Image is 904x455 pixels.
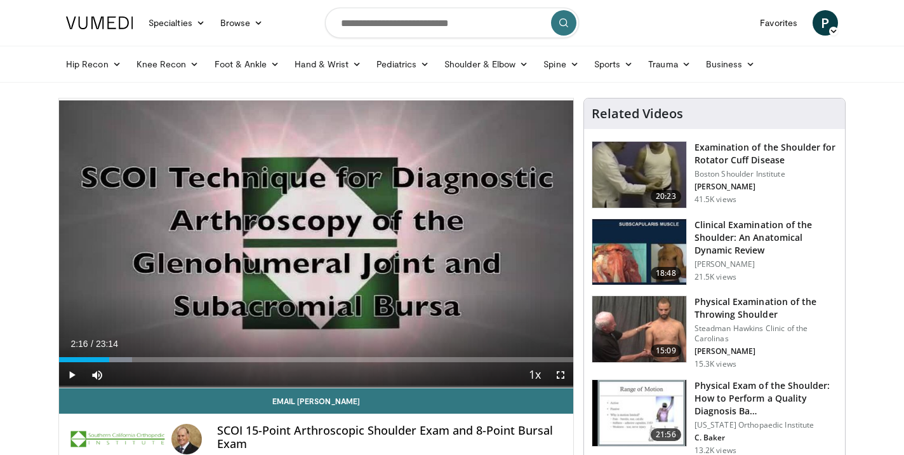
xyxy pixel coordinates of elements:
p: [PERSON_NAME] [695,346,837,357]
a: Email [PERSON_NAME] [59,388,573,414]
a: Foot & Ankle [207,51,288,77]
input: Search topics, interventions [325,8,579,38]
p: [PERSON_NAME] [695,259,837,269]
span: 20:23 [651,190,681,203]
p: C. Baker [695,433,837,443]
a: Favorites [752,10,805,36]
a: Sports [587,51,641,77]
h4: Related Videos [592,106,683,121]
a: Hip Recon [58,51,129,77]
a: Pediatrics [369,51,437,77]
a: Shoulder & Elbow [437,51,536,77]
img: Avatar [171,424,202,454]
a: 20:23 Examination of the Shoulder for Rotator Cuff Disease Boston Shoulder Institute [PERSON_NAME... [592,141,837,208]
p: [US_STATE] Orthopaedic Institute [695,420,837,430]
p: [PERSON_NAME] [695,182,837,192]
a: Trauma [641,51,698,77]
div: Progress Bar [59,357,573,362]
h3: Examination of the Shoulder for Rotator Cuff Disease [695,141,837,166]
a: 15:09 Physical Examination of the Throwing Shoulder Steadman Hawkins Clinic of the Carolinas [PER... [592,295,837,369]
a: Knee Recon [129,51,207,77]
a: P [813,10,838,36]
span: 18:48 [651,267,681,280]
video-js: Video Player [59,98,573,388]
p: 41.5K views [695,194,736,205]
span: / [91,339,93,349]
button: Play [59,362,84,388]
span: 15:09 [651,344,681,357]
p: Steadman Hawkins Clinic of the Carolinas [695,323,837,344]
img: 275771_0002_1.png.150x105_q85_crop-smart_upscale.jpg [592,219,686,285]
img: 304394_0001_1.png.150x105_q85_crop-smart_upscale.jpg [592,296,686,362]
img: Southern California Orthopedic Institute [69,424,166,454]
button: Playback Rate [522,362,548,388]
button: Mute [84,362,110,388]
p: 21.5K views [695,272,736,282]
a: Hand & Wrist [287,51,369,77]
a: Spine [536,51,586,77]
img: VuMedi Logo [66,17,133,29]
h3: Physical Examination of the Throwing Shoulder [695,295,837,321]
h4: SCOI 15-Point Arthroscopic Shoulder Exam and 8-Point Bursal Exam [217,424,562,451]
h3: Physical Exam of the Shoulder: How to Perform a Quality Diagnosis Ba… [695,379,837,418]
p: 15.3K views [695,359,736,369]
span: 21:56 [651,428,681,441]
img: Screen_shot_2010-09-13_at_8.52.47_PM_1.png.150x105_q85_crop-smart_upscale.jpg [592,142,686,208]
a: Browse [213,10,271,36]
a: Specialties [141,10,213,36]
button: Fullscreen [548,362,573,388]
a: 18:48 Clinical Examination of the Shoulder: An Anatomical Dynamic Review [PERSON_NAME] 21.5K views [592,219,837,286]
p: Boston Shoulder Institute [695,169,837,179]
span: 2:16 [70,339,88,349]
img: ec663772-d786-4d44-ad01-f90553f64265.150x105_q85_crop-smart_upscale.jpg [592,380,686,446]
h3: Clinical Examination of the Shoulder: An Anatomical Dynamic Review [695,219,837,257]
span: 23:14 [96,339,118,349]
a: Business [698,51,763,77]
